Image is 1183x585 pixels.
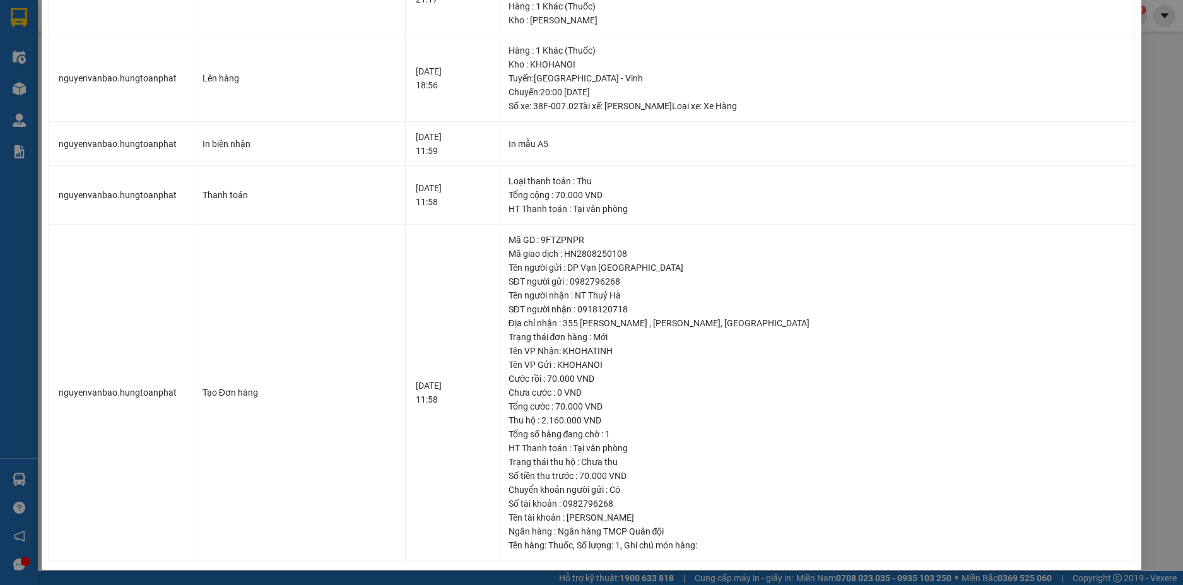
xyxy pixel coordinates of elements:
div: Chưa cước : 0 VND [509,386,1125,399]
div: Tạo Đơn hàng [203,386,395,399]
div: [DATE] 11:58 [416,181,487,209]
div: Tên tài khoản : [PERSON_NAME] [509,511,1125,524]
div: Trạng thái đơn hàng : Mới [509,330,1125,344]
div: Ngân hàng : Ngân hàng TMCP Quân đội [509,524,1125,538]
div: Tên hàng: , Số lượng: , Ghi chú món hàng: [509,538,1125,552]
div: Tên người gửi : DP Vạn [GEOGRAPHIC_DATA] [509,261,1125,275]
div: HT Thanh toán : Tại văn phòng [509,202,1125,216]
div: [DATE] 18:56 [416,64,487,92]
div: Số tiền thu trước : 70.000 VND [509,469,1125,483]
div: Mã GD : 9FTZPNPR [509,233,1125,247]
div: Tên người nhận : NT Thuỷ Hà [509,288,1125,302]
div: Trạng thái thu hộ : Chưa thu [509,455,1125,469]
div: Tổng cước : 70.000 VND [509,399,1125,413]
div: HT Thanh toán : Tại văn phòng [509,441,1125,455]
span: Thuốc [548,540,573,550]
div: In biên nhận [203,137,395,151]
div: Tuyến : [GEOGRAPHIC_DATA] - Vinh Chuyến: 20:00 [DATE] Số xe: 38F-007.02 Tài xế: [PERSON_NAME] Loạ... [509,71,1125,113]
div: Số tài khoản : 0982796268 [509,497,1125,511]
div: [DATE] 11:59 [416,130,487,158]
div: In mẫu A5 [509,137,1125,151]
div: Kho : [PERSON_NAME] [509,13,1125,27]
td: nguyenvanbao.hungtoanphat [49,225,192,561]
div: Lên hàng [203,71,395,85]
td: nguyenvanbao.hungtoanphat [49,35,192,122]
div: Địa chỉ nhận : 355 [PERSON_NAME] , [PERSON_NAME], [GEOGRAPHIC_DATA] [509,316,1125,330]
div: Cước rồi : 70.000 VND [509,372,1125,386]
div: Loại thanh toán : Thu [509,174,1125,188]
div: SĐT người nhận : 0918120718 [509,302,1125,316]
div: Mã giao dịch : HN2808250108 [509,247,1125,261]
div: Tên VP Nhận: KHOHATINH [509,344,1125,358]
div: Tổng số hàng đang chờ : 1 [509,427,1125,441]
div: Tên VP Gửi : KHOHANOI [509,358,1125,372]
div: Thanh toán [203,188,395,202]
div: Chuyển khoản người gửi : Có [509,483,1125,497]
div: Kho : KHOHANOI [509,57,1125,71]
div: Thu hộ : 2.160.000 VND [509,413,1125,427]
td: nguyenvanbao.hungtoanphat [49,122,192,167]
span: 1 [615,540,620,550]
div: SĐT người gửi : 0982796268 [509,275,1125,288]
div: Hàng : 1 Khác (Thuốc) [509,44,1125,57]
div: [DATE] 11:58 [416,379,487,406]
div: Tổng cộng : 70.000 VND [509,188,1125,202]
td: nguyenvanbao.hungtoanphat [49,166,192,225]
